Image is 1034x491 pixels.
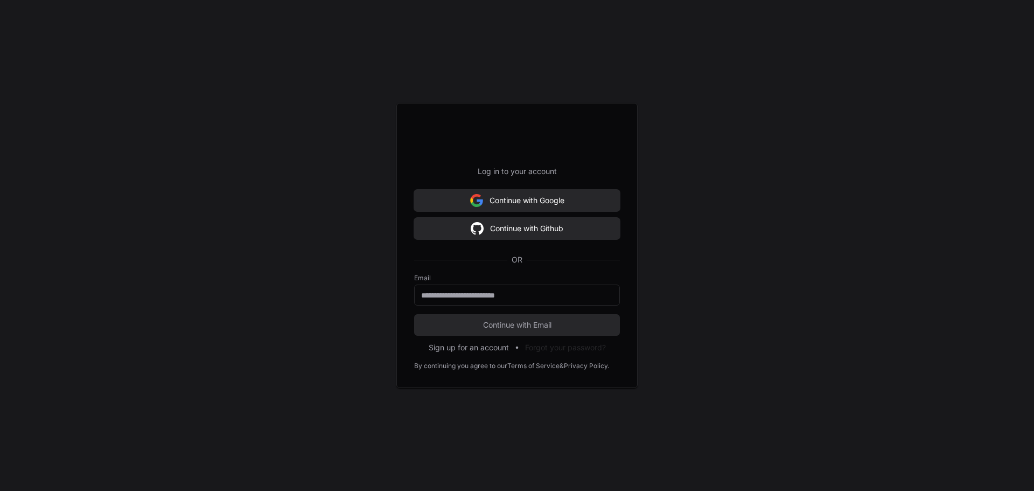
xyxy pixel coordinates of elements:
[507,254,527,265] span: OR
[414,314,620,336] button: Continue with Email
[414,362,507,370] div: By continuing you agree to our
[525,342,606,353] button: Forgot your password?
[414,190,620,211] button: Continue with Google
[507,362,560,370] a: Terms of Service
[560,362,564,370] div: &
[470,190,483,211] img: Sign in with google
[414,166,620,177] p: Log in to your account
[471,218,484,239] img: Sign in with google
[414,218,620,239] button: Continue with Github
[564,362,609,370] a: Privacy Policy.
[429,342,509,353] button: Sign up for an account
[414,274,620,282] label: Email
[414,320,620,330] span: Continue with Email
